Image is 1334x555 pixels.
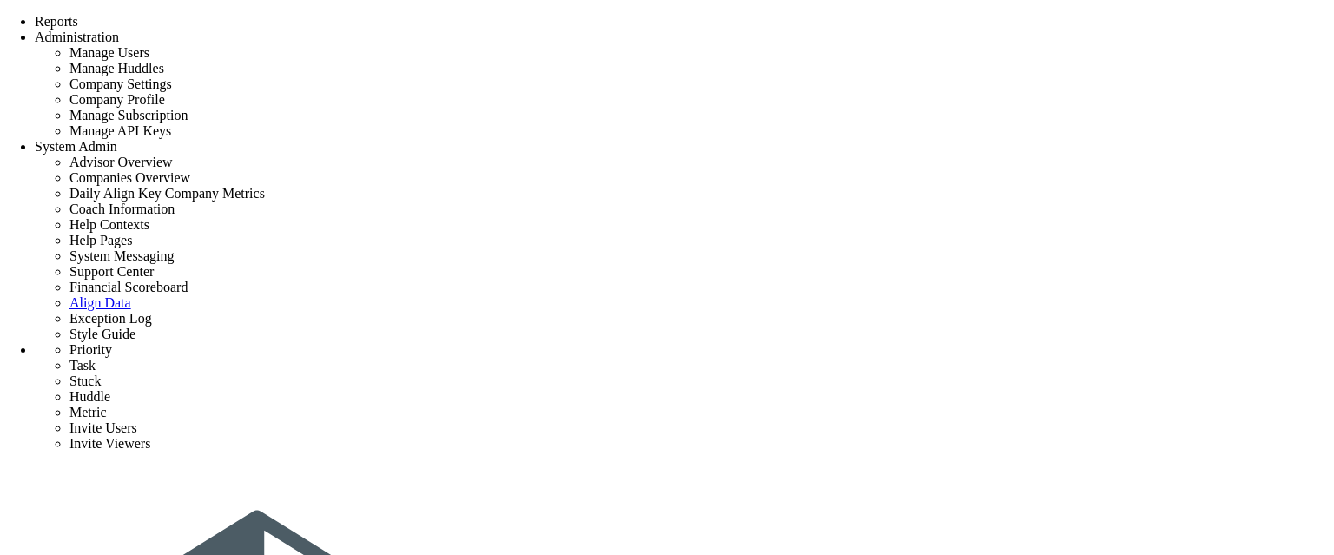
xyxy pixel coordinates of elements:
[69,76,172,91] span: Company Settings
[35,30,119,44] span: Administration
[69,92,165,107] span: Company Profile
[69,155,173,169] span: Advisor Overview
[69,342,112,357] span: Priority
[69,358,96,373] span: Task
[69,295,131,310] a: Align Data
[69,389,110,404] span: Huddle
[69,217,149,232] span: Help Contexts
[69,170,190,185] span: Companies Overview
[69,311,152,326] span: Exception Log
[69,186,265,201] span: Daily Align Key Company Metrics
[35,14,78,29] span: Reports
[69,373,101,388] span: Stuck
[69,202,175,216] span: Coach Information
[69,45,149,60] span: Manage Users
[69,327,135,341] span: Style Guide
[69,61,164,76] span: Manage Huddles
[69,420,137,435] span: Invite Users
[69,248,174,263] span: System Messaging
[69,436,150,451] span: Invite Viewers
[69,108,188,122] span: Manage Subscription
[69,280,188,294] span: Financial Scoreboard
[69,405,107,420] span: Metric
[69,123,171,138] span: Manage API Keys
[69,264,154,279] span: Support Center
[69,233,132,248] span: Help Pages
[35,139,117,154] span: System Admin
